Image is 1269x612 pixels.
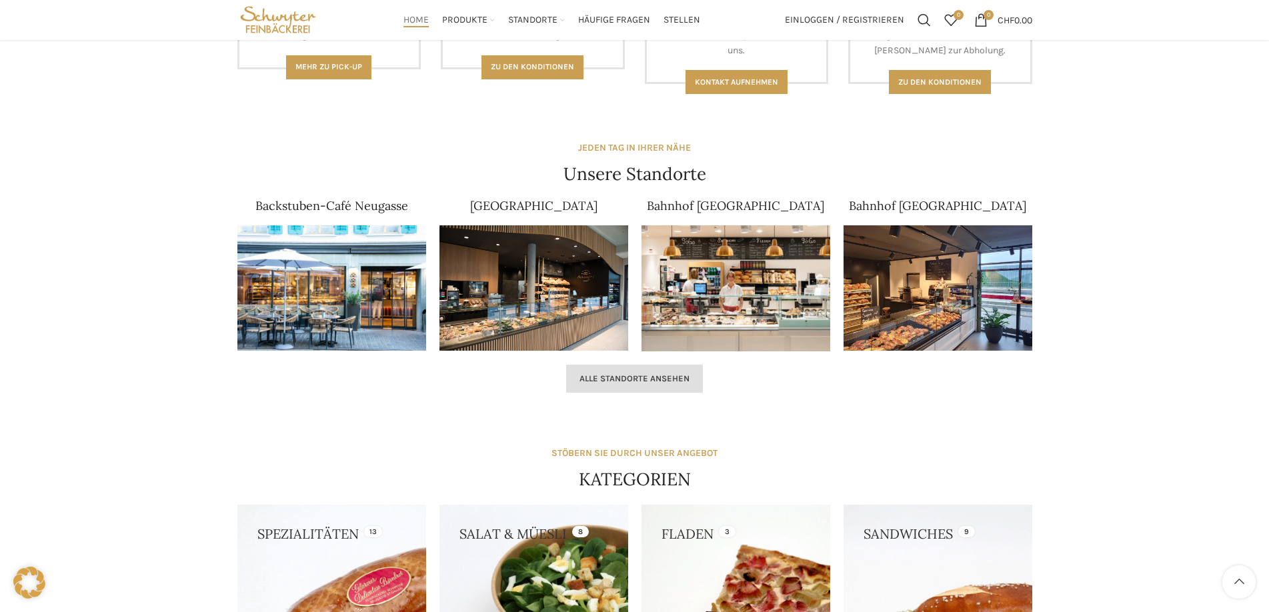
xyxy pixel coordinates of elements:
span: Alle Standorte ansehen [579,373,690,384]
a: Häufige Fragen [578,7,650,33]
a: Einloggen / Registrieren [778,7,911,33]
span: CHF [998,14,1014,25]
a: 0 [938,7,964,33]
div: Meine Wunschliste [938,7,964,33]
a: Scroll to top button [1222,565,1256,599]
span: Stellen [664,14,700,27]
span: Kontakt aufnehmen [695,77,778,87]
a: Stellen [664,7,700,33]
a: Alle Standorte ansehen [566,365,703,393]
a: Kontakt aufnehmen [686,70,788,94]
a: [GEOGRAPHIC_DATA] [470,198,597,213]
a: Site logo [237,13,319,25]
a: Standorte [508,7,565,33]
span: Standorte [508,14,557,27]
div: Main navigation [325,7,778,33]
a: Zu den konditionen [889,70,991,94]
a: Suchen [911,7,938,33]
a: Mehr zu Pick-Up [286,55,371,79]
a: Bahnhof [GEOGRAPHIC_DATA] [849,198,1026,213]
h4: Unsere Standorte [563,162,706,186]
span: Zu den Konditionen [491,62,574,71]
span: Häufige Fragen [578,14,650,27]
a: 0 CHF0.00 [968,7,1039,33]
span: 0 [984,10,994,20]
a: Produkte [442,7,495,33]
a: Backstuben-Café Neugasse [255,198,408,213]
span: Produkte [442,14,487,27]
span: Zu den konditionen [898,77,982,87]
span: Mehr zu Pick-Up [295,62,362,71]
bdi: 0.00 [998,14,1032,25]
div: STÖBERN SIE DURCH UNSER ANGEBOT [551,446,718,461]
h4: KATEGORIEN [579,467,691,491]
a: Zu den Konditionen [481,55,583,79]
span: 0 [954,10,964,20]
span: Home [403,14,429,27]
div: JEDEN TAG IN IHRER NÄHE [578,141,691,155]
a: Bahnhof [GEOGRAPHIC_DATA] [647,198,824,213]
span: Einloggen / Registrieren [785,15,904,25]
a: Home [403,7,429,33]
